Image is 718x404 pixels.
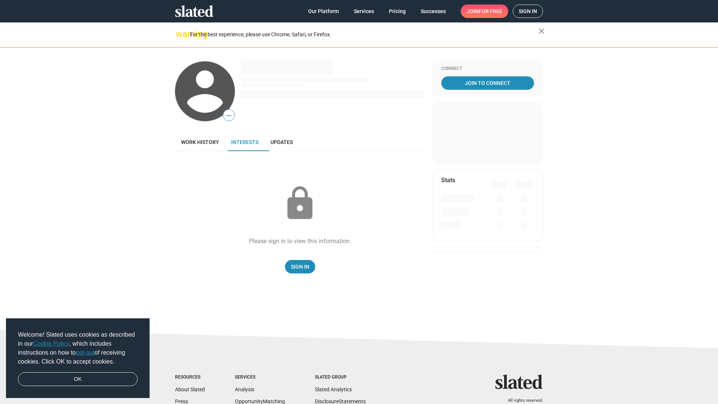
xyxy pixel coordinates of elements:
a: About Slated [175,386,205,392]
a: Joinfor free [461,4,508,18]
a: Sign In [285,260,315,273]
a: opt-out [76,349,95,356]
span: Updates [270,139,293,145]
span: Successes [421,4,446,18]
span: Join To Connect [443,76,533,90]
span: Our Platform [308,4,339,18]
mat-card-title: Stats [441,176,455,184]
span: Sign In [291,260,309,273]
a: Work history [175,133,225,151]
div: Resources [175,374,205,380]
div: Services [235,374,285,380]
a: Services [348,4,380,18]
div: Please sign in to view this information. [249,237,351,245]
a: Analysis [235,386,254,392]
mat-icon: warning [176,30,185,39]
span: Join [467,4,502,18]
a: Successes [415,4,452,18]
div: For the best experience, please use Chrome, Safari, or Firefox. [190,30,538,40]
span: Sign in [519,5,537,18]
span: — [223,111,234,120]
a: Updates [264,133,299,151]
a: Cookie Policy [33,340,69,347]
span: Interests [231,139,258,145]
span: for free [479,4,502,18]
a: Sign in [513,4,543,18]
span: Work history [181,139,219,145]
span: Pricing [389,4,406,18]
span: Welcome! Slated uses cookies as described in our , which includes instructions on how to of recei... [18,330,138,366]
a: Pricing [383,4,412,18]
div: Connect [441,66,534,72]
a: Interests [225,133,264,151]
a: Slated Analytics [315,386,352,392]
div: cookieconsent [6,318,150,398]
mat-icon: close [537,27,546,36]
a: dismiss cookie message [18,372,138,386]
a: Join To Connect [441,76,534,90]
a: Our Platform [302,4,345,18]
div: Slated Group [315,374,366,380]
mat-icon: lock [281,185,319,222]
span: Services [354,4,374,18]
